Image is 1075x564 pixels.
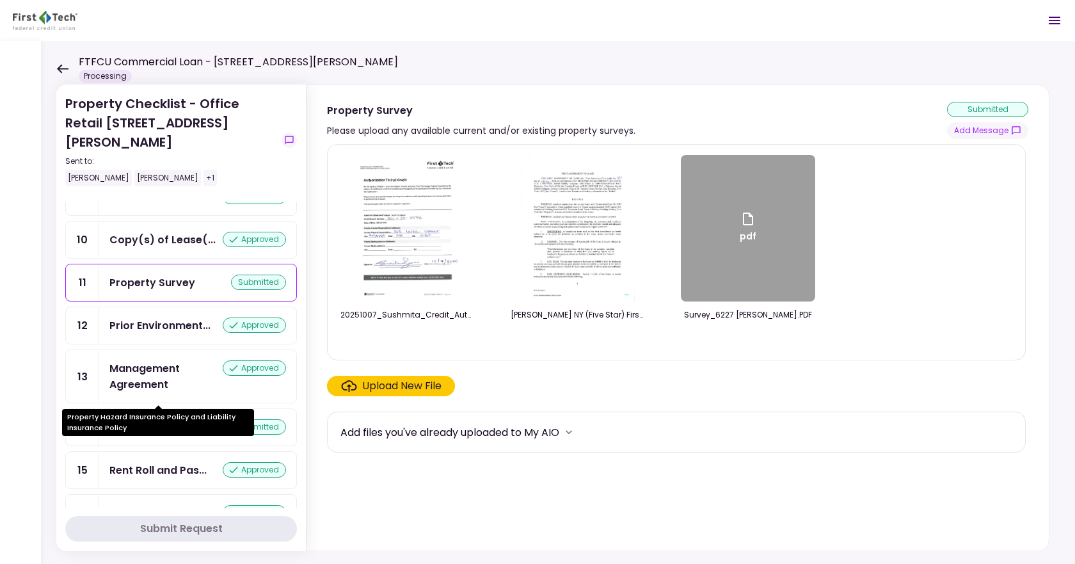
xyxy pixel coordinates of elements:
div: Survey_6227 Thompson.PDF [681,309,815,321]
div: [PERSON_NAME] [134,170,201,186]
div: Please upload any available current and/or existing property surveys. [327,123,635,138]
div: approved [223,232,286,247]
a: 12Prior Environmental Phase I and/or Phase IIapproved [65,307,297,344]
div: submitted [231,419,286,435]
div: 12 [66,307,99,344]
div: 20251007_Sushmita_Credit_Authorization.pdf [340,309,475,321]
div: Submit Request [140,521,223,536]
a: 15Rent Roll and Past Due Affidavitapproved [65,451,297,489]
div: Property Hazard Insurance Policy and Liability Insurance Policy [62,409,254,436]
div: approved [223,318,286,333]
div: approved [223,360,286,376]
div: Prior Environmental Phase I and/or Phase II [109,318,211,334]
div: Sent to: [65,156,276,167]
button: more [559,423,578,442]
div: [PERSON_NAME] [65,170,132,186]
div: DeWitt NY (Five Star) First Amendment to Lease - dated 07-09-18 (4839-6066-7245 1).pdf [511,309,645,321]
div: Add files you've already uploaded to My AIO [340,424,559,440]
div: submitted [231,275,286,290]
div: 11 [66,264,99,301]
div: 15 [66,452,99,488]
a: 10Copy(s) of Lease(s) and Amendment(s)approved [65,221,297,259]
div: Property Survey [109,275,195,291]
button: Open menu [1039,5,1070,36]
div: Property Checklist - Office Retail [STREET_ADDRESS][PERSON_NAME] [65,94,276,186]
div: Copy(s) of Lease(s) and Amendment(s) [109,232,216,248]
div: 10 [66,222,99,258]
span: Click here to upload the required document [327,376,455,396]
a: 11Property Surveysubmitted [65,264,297,302]
div: pdf [740,211,756,246]
img: Partner icon [13,11,77,30]
div: Processing [79,70,132,83]
div: 13 [66,350,99,403]
div: 16 [66,495,99,531]
h1: FTFCU Commercial Loan - [STREET_ADDRESS][PERSON_NAME] [79,54,398,70]
div: submitted [947,102,1028,117]
div: approved [223,462,286,478]
button: Submit Request [65,516,297,542]
a: 161031 Statementapproved [65,494,297,532]
div: Upload New File [362,378,442,394]
button: show-messages [947,122,1028,139]
div: 1031 Statement [109,505,189,521]
div: approved [223,505,286,520]
a: 13Management Agreementapproved [65,350,297,403]
div: Property SurveyPlease upload any available current and/or existing property surveys.submittedshow... [306,85,1049,551]
button: show-messages [282,133,297,148]
div: Rent Roll and Past Due Affidavit [109,462,207,478]
div: +1 [203,170,217,186]
div: Management Agreement [109,360,223,392]
div: Property Survey [327,102,635,118]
